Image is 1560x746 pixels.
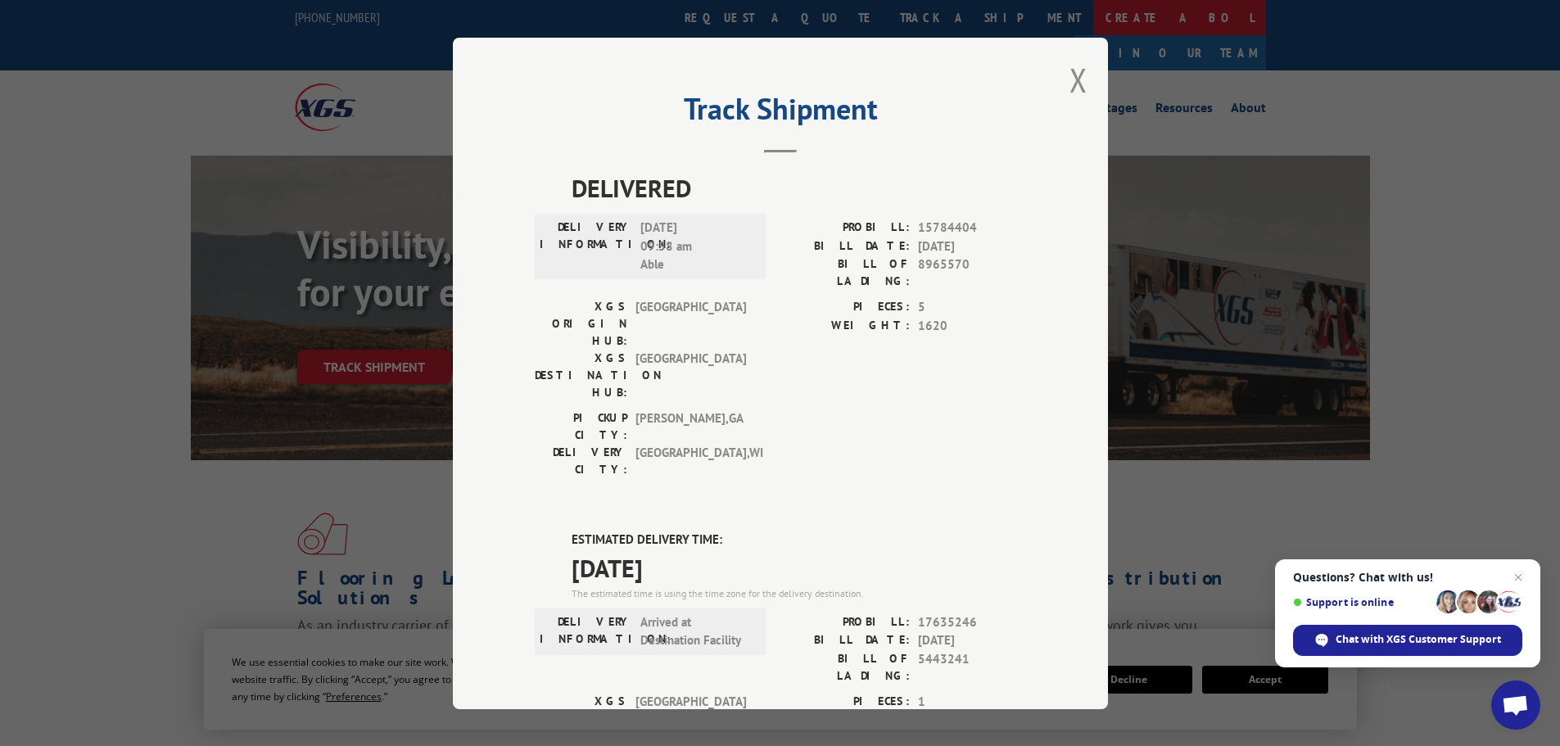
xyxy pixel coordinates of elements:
label: DELIVERY CITY: [535,444,627,478]
span: [PERSON_NAME] , GA [635,409,746,444]
span: 5443241 [918,649,1026,684]
span: 1 [918,692,1026,711]
span: Chat with XGS Customer Support [1336,632,1501,647]
label: BILL DATE: [780,237,910,255]
label: DELIVERY INFORMATION: [540,613,632,649]
span: [GEOGRAPHIC_DATA] , WI [635,444,746,478]
h2: Track Shipment [535,97,1026,129]
label: PROBILL: [780,613,910,631]
label: BILL OF LADING: [780,649,910,684]
label: PROBILL: [780,219,910,237]
div: Open chat [1491,680,1540,730]
label: WEIGHT: [780,316,910,335]
span: 17635246 [918,613,1026,631]
span: [DATE] 09:58 am Able [640,219,751,274]
label: XGS DESTINATION HUB: [535,350,627,401]
span: [DATE] [918,237,1026,255]
span: Close chat [1508,567,1528,587]
label: PIECES: [780,692,910,711]
span: 5 [918,298,1026,317]
div: The estimated time is using the time zone for the delivery destination. [572,585,1026,600]
div: Chat with XGS Customer Support [1293,625,1522,656]
label: XGS ORIGIN HUB: [535,298,627,350]
span: 8965570 [918,255,1026,290]
span: Arrived at Destination Facility [640,613,751,649]
span: Support is online [1293,596,1431,608]
button: Close modal [1069,58,1087,102]
label: ESTIMATED DELIVERY TIME: [572,531,1026,549]
span: Questions? Chat with us! [1293,571,1522,584]
span: [GEOGRAPHIC_DATA] [635,692,746,744]
label: PIECES: [780,298,910,317]
span: 15784404 [918,219,1026,237]
span: 1620 [918,316,1026,335]
span: [DATE] [918,631,1026,650]
span: [DATE] [572,549,1026,585]
span: [GEOGRAPHIC_DATA] [635,298,746,350]
label: BILL OF LADING: [780,255,910,290]
label: BILL DATE: [780,631,910,650]
label: XGS ORIGIN HUB: [535,692,627,744]
label: PICKUP CITY: [535,409,627,444]
span: [GEOGRAPHIC_DATA] [635,350,746,401]
span: DELIVERED [572,170,1026,206]
label: DELIVERY INFORMATION: [540,219,632,274]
